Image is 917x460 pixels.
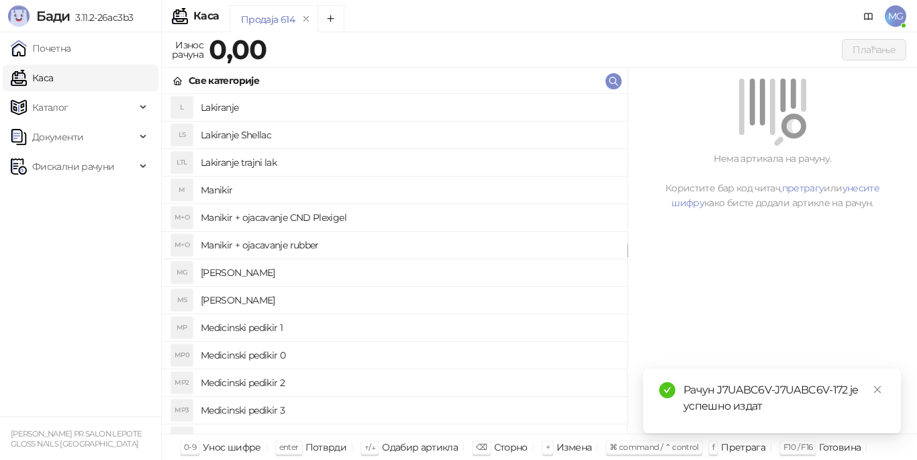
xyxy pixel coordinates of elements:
a: Почетна [11,35,71,62]
span: f [712,442,714,452]
div: Продаја 614 [241,12,295,27]
span: Фискални рачуни [32,153,114,180]
h4: Lakiranje trajni lak [201,152,616,173]
div: Нема артикала на рачуну. Користите бар код читач, или како бисте додали артикле на рачун. [644,151,901,210]
span: 3.11.2-26ac3b3 [70,11,133,24]
span: Бади [36,8,70,24]
div: MG [171,262,193,283]
a: претрагу [782,182,824,194]
div: Готовина [819,439,861,456]
div: Потврди [305,439,347,456]
a: Документација [858,5,879,27]
div: Унос шифре [203,439,261,456]
div: P [171,427,193,449]
div: M+O [171,207,193,228]
div: Каса [193,11,219,21]
div: LS [171,124,193,146]
div: Износ рачуна [169,36,206,63]
div: grid [162,94,627,434]
span: ↑/↓ [365,442,375,452]
h4: Manikir [201,179,616,201]
div: MP [171,317,193,338]
a: Close [870,382,885,397]
h4: Manikir + ojacavanje rubber [201,234,616,256]
h4: [PERSON_NAME] [201,289,616,311]
button: Add tab [318,5,344,32]
a: Каса [11,64,53,91]
div: Све категорије [189,73,259,88]
div: Одабир артикла [382,439,458,456]
div: MP3 [171,400,193,421]
span: + [546,442,550,452]
span: Документи [32,124,83,150]
div: MS [171,289,193,311]
h4: Lakiranje [201,97,616,118]
div: M+O [171,234,193,256]
h4: Manikir + ojacavanje CND Plexigel [201,207,616,228]
div: LTL [171,152,193,173]
h4: Medicinski pedikir 1 [201,317,616,338]
span: MG [885,5,906,27]
h4: Medicinski pedikir 2 [201,372,616,394]
div: MP0 [171,344,193,366]
button: remove [297,13,315,25]
div: Сторно [494,439,528,456]
h4: Lakiranje Shellac [201,124,616,146]
div: Измена [557,439,591,456]
span: check-circle [659,382,675,398]
div: M [171,179,193,201]
span: close [873,385,882,394]
div: Претрага [721,439,765,456]
h4: Pedikir [201,427,616,449]
div: Рачун J7UABC6V-J7UABC6V-172 је успешно издат [683,382,885,414]
h4: Medicinski pedikir 0 [201,344,616,366]
h4: [PERSON_NAME] [201,262,616,283]
span: Каталог [32,94,68,121]
span: ⌘ command / ⌃ control [610,442,699,452]
h4: Medicinski pedikir 3 [201,400,616,421]
div: L [171,97,193,118]
div: MP2 [171,372,193,394]
span: F10 / F16 [783,442,812,452]
button: Плаћање [842,39,906,60]
span: 0-9 [184,442,196,452]
strong: 0,00 [209,33,267,66]
img: Logo [8,5,30,27]
span: enter [279,442,299,452]
small: [PERSON_NAME] PR SALON LEPOTE GLOSS NAILS [GEOGRAPHIC_DATA] [11,429,142,449]
span: ⌫ [476,442,487,452]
